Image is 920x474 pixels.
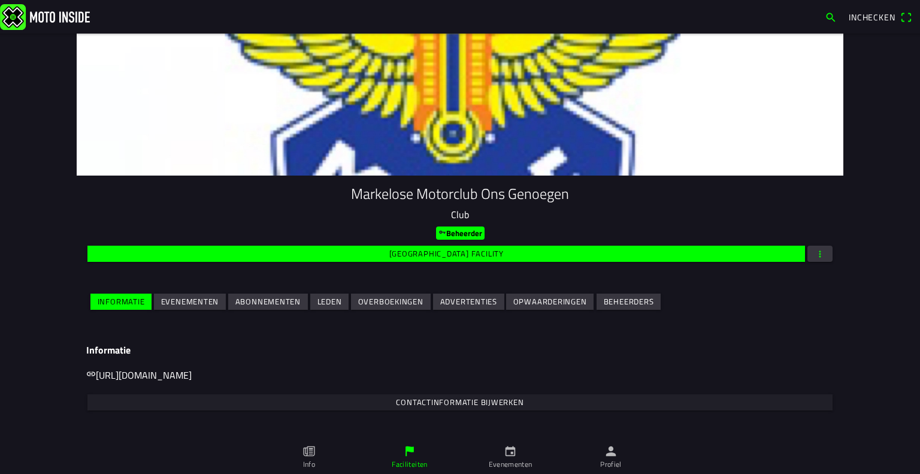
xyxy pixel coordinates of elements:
ion-button: Leden [310,294,349,310]
ion-label: Faciliteiten [392,459,427,470]
ion-button: Opwaarderingen [506,294,594,310]
ion-button: [GEOGRAPHIC_DATA] facility [87,246,805,262]
ion-icon: calendar [504,445,517,458]
p: Club [86,207,834,222]
h1: Markelose Motorclub Ons Genoegen [86,185,834,203]
ion-icon: flag [403,445,416,458]
ion-icon: key [438,228,446,236]
ion-icon: paper [302,445,316,458]
ion-icon: link [86,369,96,379]
h3: Informatie [86,345,834,356]
ion-label: Evenementen [489,459,532,470]
ion-label: Info [303,459,315,470]
ion-icon: person [604,445,618,458]
a: Incheckenqr scanner [843,7,918,27]
ion-button: Advertenties [433,294,504,310]
ion-button: Abonnementen [228,294,308,310]
ion-label: Profiel [600,459,622,470]
span: Inchecken [849,11,895,23]
a: link[URL][DOMAIN_NAME] [86,368,192,382]
ion-button: Evenementen [154,294,226,310]
ion-badge: Beheerder [436,227,485,240]
ion-button: Informatie [90,294,152,310]
ion-button: Overboekingen [351,294,431,310]
ion-button: Contactinformatie bijwerken [87,394,833,410]
ion-button: Beheerders [597,294,661,310]
a: search [819,7,843,27]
